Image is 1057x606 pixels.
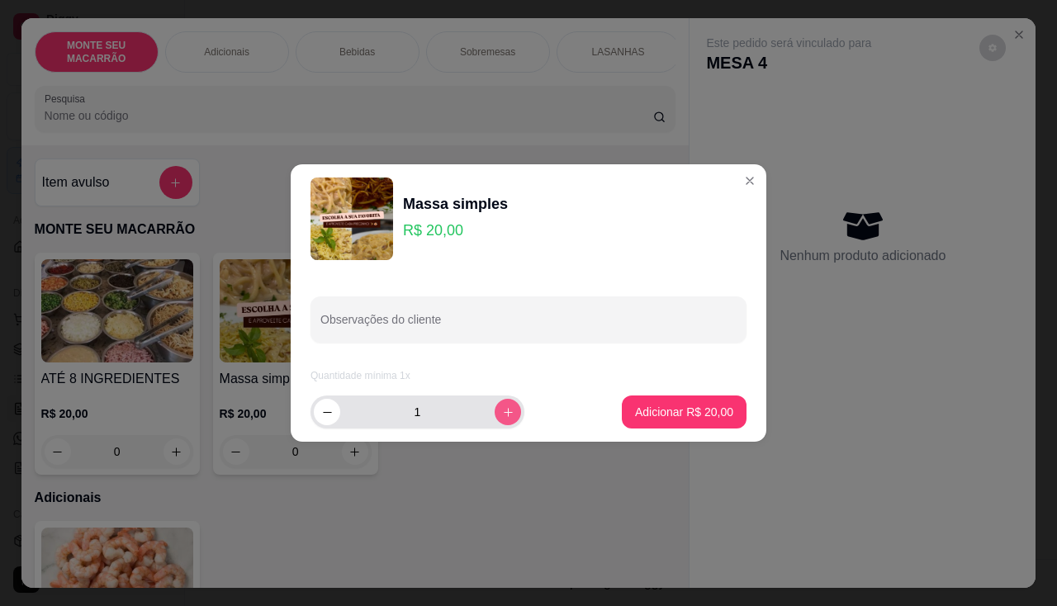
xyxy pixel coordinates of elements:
p: R$ 20,00 [403,219,508,242]
img: product-image [310,178,393,260]
button: decrease-product-quantity [314,399,340,425]
button: Adicionar R$ 20,00 [622,395,747,428]
button: Close [737,168,763,194]
button: increase-product-quantity [495,399,521,425]
div: Massa simples [403,192,508,215]
input: Observações do cliente [320,318,737,334]
p: Adicionar R$ 20,00 [635,404,733,420]
article: Quantidade mínima 1x [310,369,747,382]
